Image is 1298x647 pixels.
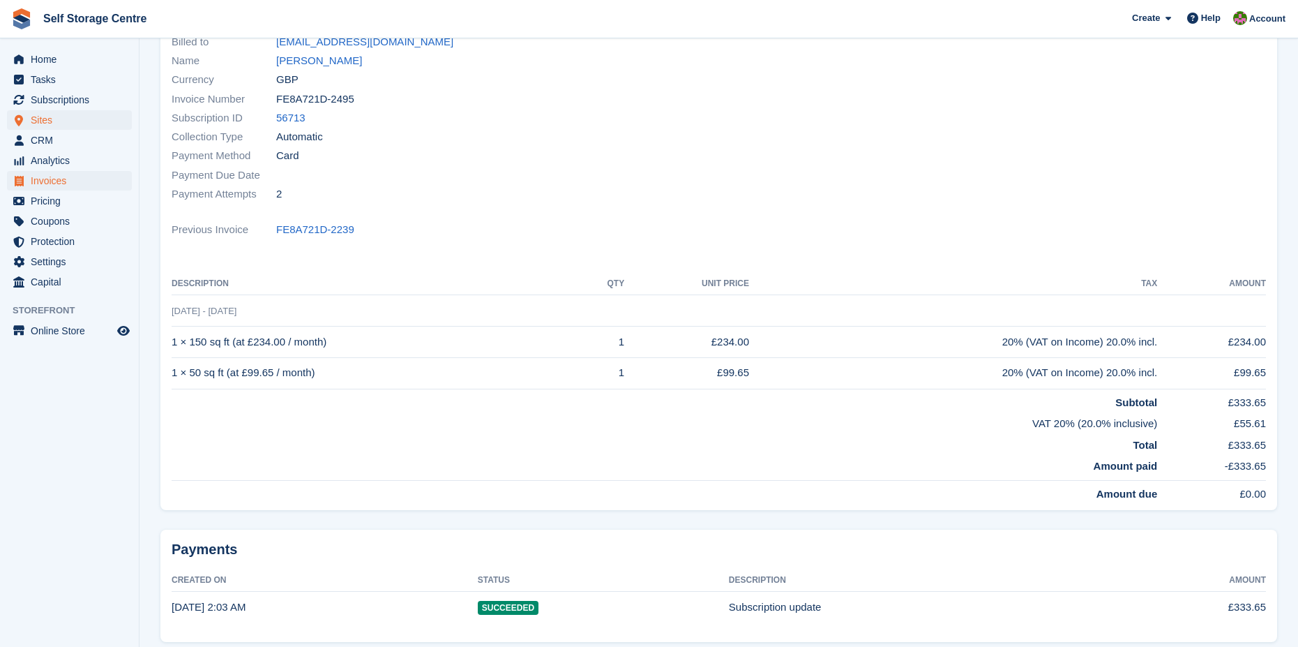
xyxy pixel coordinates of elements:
[7,211,132,231] a: menu
[172,327,579,358] td: 1 × 150 sq ft (at £234.00 / month)
[579,357,624,389] td: 1
[7,151,132,170] a: menu
[1233,11,1247,25] img: Robert Fletcher
[276,129,323,145] span: Automatic
[172,273,579,295] th: Description
[1115,396,1157,408] strong: Subtotal
[31,90,114,110] span: Subscriptions
[1249,12,1285,26] span: Account
[172,306,236,316] span: [DATE] - [DATE]
[172,222,276,238] span: Previous Invoice
[1201,11,1221,25] span: Help
[624,327,749,358] td: £234.00
[31,131,114,150] span: CRM
[749,273,1157,295] th: Tax
[7,191,132,211] a: menu
[1094,460,1158,472] strong: Amount paid
[478,570,729,592] th: Status
[172,601,246,613] time: 2025-08-20 01:03:15 UTC
[31,321,114,341] span: Online Store
[38,7,152,30] a: Self Storage Centre
[31,272,114,292] span: Capital
[1157,273,1266,295] th: Amount
[1132,11,1160,25] span: Create
[1133,439,1158,451] strong: Total
[1157,389,1266,410] td: £333.65
[276,222,354,238] a: FE8A721D-2239
[172,110,276,126] span: Subscription ID
[276,148,299,164] span: Card
[729,592,1110,623] td: Subscription update
[624,357,749,389] td: £99.65
[172,410,1157,432] td: VAT 20% (20.0% inclusive)
[172,186,276,202] span: Payment Attempts
[276,72,299,88] span: GBP
[7,50,132,69] a: menu
[624,273,749,295] th: Unit Price
[749,334,1157,350] div: 20% (VAT on Income) 20.0% incl.
[31,50,114,69] span: Home
[276,53,362,69] a: [PERSON_NAME]
[1157,453,1266,480] td: -£333.65
[31,151,114,170] span: Analytics
[31,171,114,191] span: Invoices
[7,171,132,191] a: menu
[276,91,354,107] span: FE8A721D-2495
[7,232,132,251] a: menu
[11,8,32,29] img: stora-icon-8386f47178a22dfd0bd8f6a31ec36ba5ce8667c1dd55bd0f319d3a0aa187defe.svg
[13,304,139,318] span: Storefront
[172,541,1266,558] h2: Payments
[276,110,305,126] a: 56713
[7,70,132,89] a: menu
[7,321,132,341] a: menu
[31,211,114,231] span: Coupons
[276,186,282,202] span: 2
[31,191,114,211] span: Pricing
[1157,357,1266,389] td: £99.65
[478,601,538,615] span: Succeeded
[172,570,478,592] th: Created On
[579,327,624,358] td: 1
[7,252,132,272] a: menu
[1110,592,1266,623] td: £333.65
[579,273,624,295] th: QTY
[172,34,276,50] span: Billed to
[31,232,114,251] span: Protection
[1157,327,1266,358] td: £234.00
[1110,570,1266,592] th: Amount
[276,34,453,50] a: [EMAIL_ADDRESS][DOMAIN_NAME]
[729,570,1110,592] th: Description
[31,70,114,89] span: Tasks
[7,131,132,150] a: menu
[1096,488,1158,500] strong: Amount due
[172,357,579,389] td: 1 × 50 sq ft (at £99.65 / month)
[1157,410,1266,432] td: £55.61
[172,129,276,145] span: Collection Type
[172,72,276,88] span: Currency
[172,168,276,184] span: Payment Due Date
[115,322,132,339] a: Preview store
[1157,432,1266,454] td: £333.65
[1157,480,1266,502] td: £0.00
[31,110,114,130] span: Sites
[172,53,276,69] span: Name
[7,110,132,130] a: menu
[172,148,276,164] span: Payment Method
[172,91,276,107] span: Invoice Number
[7,272,132,292] a: menu
[31,252,114,272] span: Settings
[749,365,1157,381] div: 20% (VAT on Income) 20.0% incl.
[7,90,132,110] a: menu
